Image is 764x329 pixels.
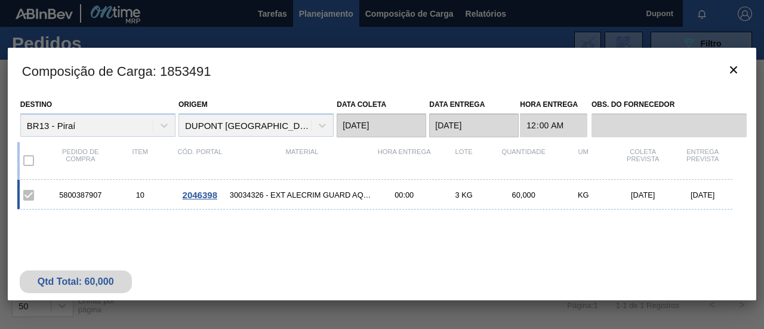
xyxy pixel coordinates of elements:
label: Hora Entrega [520,96,587,113]
div: 60,000 [494,190,553,199]
div: Material [230,148,374,173]
span: 30034326 - EXT ALECRIM GUARD AQUAROX4927 20KG [230,190,374,199]
label: Origem [178,100,208,109]
div: [DATE] [613,190,673,199]
label: Data Entrega [429,100,485,109]
input: dd/mm/yyyy [429,113,519,137]
div: Quantidade [494,148,553,173]
div: Qtd Total: 60,000 [29,276,123,287]
div: Ir para o Pedido [170,190,230,200]
div: Cód. Portal [170,148,230,173]
div: Item [110,148,170,173]
div: Coleta Prevista [613,148,673,173]
h3: Composição de Carga : 1853491 [8,48,756,93]
div: KG [553,190,613,199]
div: Hora Entrega [374,148,434,173]
div: 3 KG [434,190,494,199]
label: Obs. do Fornecedor [592,96,747,113]
span: 2046398 [183,190,217,200]
div: 10 [110,190,170,199]
label: Data coleta [337,100,386,109]
div: 5800387907 [51,190,110,199]
div: UM [553,148,613,173]
label: Destino [20,100,52,109]
div: Lote [434,148,494,173]
div: [DATE] [673,190,732,199]
input: dd/mm/yyyy [337,113,426,137]
div: Entrega Prevista [673,148,732,173]
div: 00:00 [374,190,434,199]
div: Pedido de compra [51,148,110,173]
